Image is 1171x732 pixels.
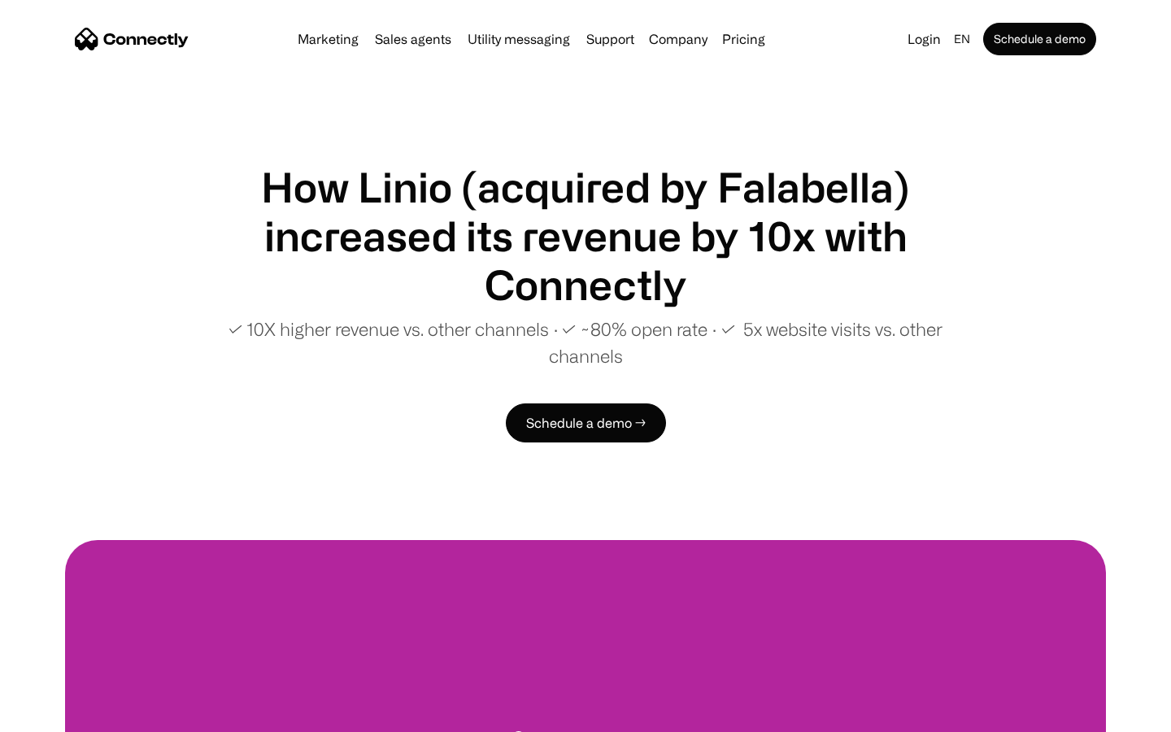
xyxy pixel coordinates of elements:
[461,33,577,46] a: Utility messaging
[33,704,98,726] ul: Language list
[954,28,970,50] div: en
[195,316,976,369] p: ✓ 10X higher revenue vs. other channels ∙ ✓ ~80% open rate ∙ ✓ 5x website visits vs. other channels
[901,28,947,50] a: Login
[291,33,365,46] a: Marketing
[580,33,641,46] a: Support
[716,33,772,46] a: Pricing
[983,23,1096,55] a: Schedule a demo
[16,702,98,726] aside: Language selected: English
[506,403,666,442] a: Schedule a demo →
[649,28,707,50] div: Company
[368,33,458,46] a: Sales agents
[195,163,976,309] h1: How Linio (acquired by Falabella) increased its revenue by 10x with Connectly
